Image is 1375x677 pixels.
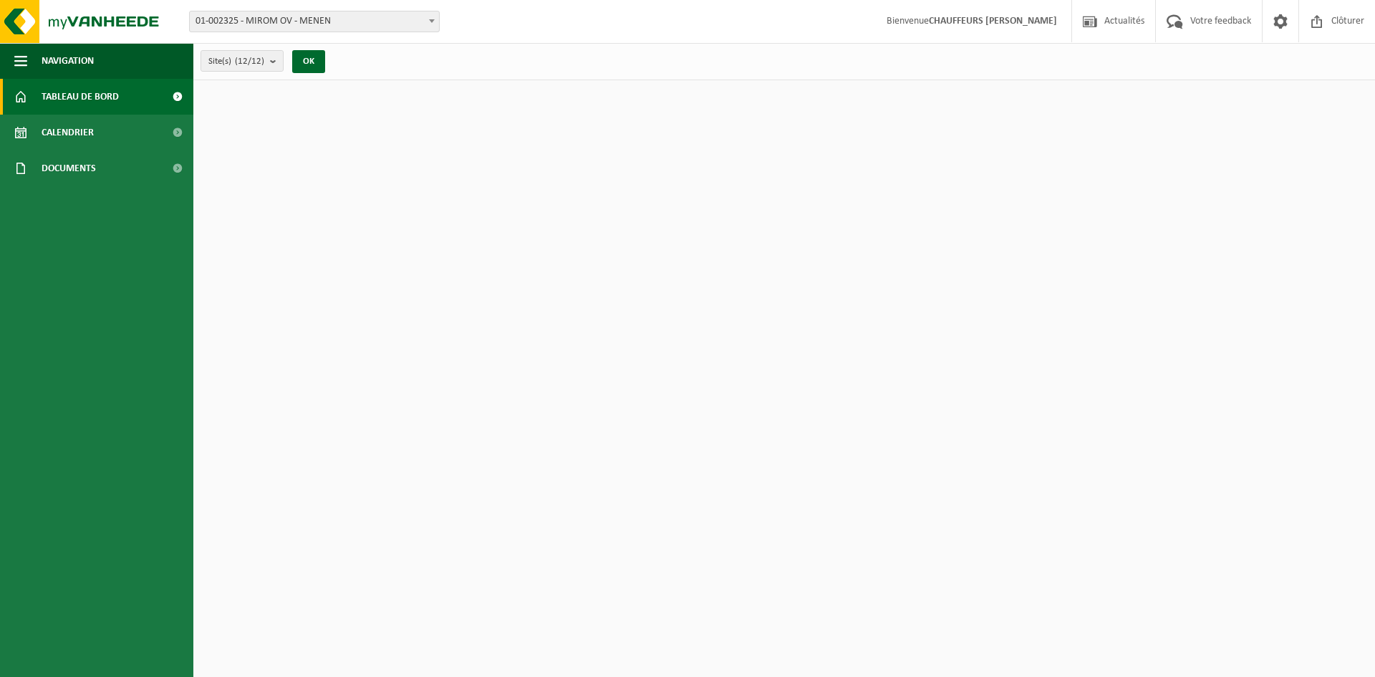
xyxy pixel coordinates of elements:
[235,57,264,66] count: (12/12)
[42,115,94,150] span: Calendrier
[189,11,440,32] span: 01-002325 - MIROM OV - MENEN
[929,16,1057,27] strong: CHAUFFEURS [PERSON_NAME]
[42,150,96,186] span: Documents
[292,50,325,73] button: OK
[42,79,119,115] span: Tableau de bord
[190,11,439,32] span: 01-002325 - MIROM OV - MENEN
[42,43,94,79] span: Navigation
[208,51,264,72] span: Site(s)
[201,50,284,72] button: Site(s)(12/12)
